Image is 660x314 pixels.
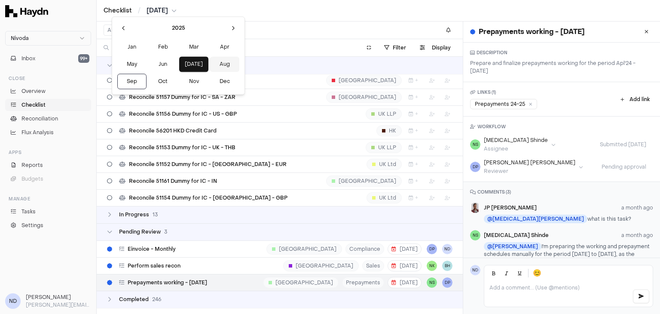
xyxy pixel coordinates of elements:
button: Apr [210,39,239,55]
button: Dec [210,74,239,89]
button: [DATE] [179,56,208,72]
span: 2025 [172,24,185,32]
button: Aug [210,56,239,72]
button: Nov [179,74,208,89]
button: Mar [179,39,208,55]
button: Sep [117,74,147,89]
button: Jun [148,56,177,72]
button: Jan [117,39,147,55]
button: Oct [148,74,177,89]
button: Feb [148,39,177,55]
button: May [117,56,147,72]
